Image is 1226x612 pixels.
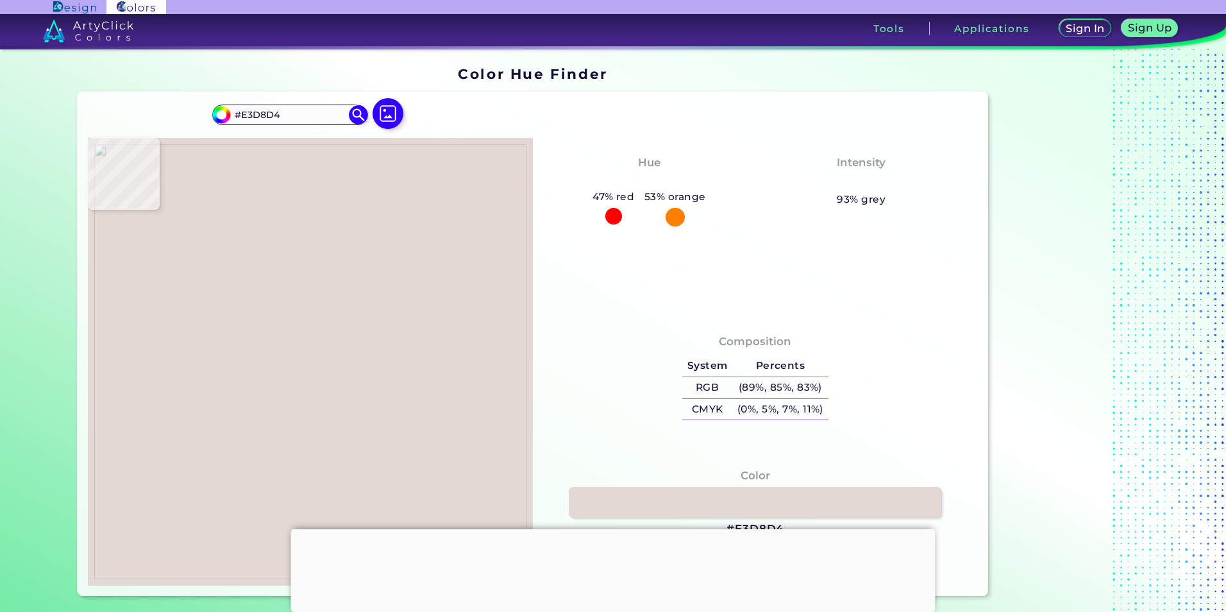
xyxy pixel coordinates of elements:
a: Sign Up [1125,21,1175,37]
h1: Color Hue Finder [458,64,607,83]
h5: (89%, 85%, 83%) [732,377,828,398]
img: icon search [349,105,368,124]
input: type color.. [230,106,349,123]
h4: Composition [719,332,791,351]
iframe: Advertisement [993,62,1154,601]
h5: 93% grey [837,191,886,208]
h5: Sign In [1068,24,1102,33]
h5: 47% red [587,189,639,205]
h4: Intensity [837,153,886,172]
img: logo_artyclick_colors_white.svg [43,19,133,42]
h4: Color [741,466,770,485]
h5: RGB [682,377,732,398]
h3: Almost None [816,174,907,189]
img: ArtyClick Design logo [53,1,96,13]
img: 6c022a27-78e2-4e51-b3c6-1e1abef1206f [94,144,526,579]
h5: (0%, 5%, 7%, 11%) [732,399,828,420]
h5: Sign Up [1130,23,1170,33]
a: Sign In [1062,21,1109,37]
iframe: Advertisement [291,529,936,609]
h3: Tools [873,24,905,33]
h4: Hue [638,153,660,172]
h3: Red-Orange [608,174,691,189]
h5: Percents [732,355,828,377]
h3: #E3D8D4 [726,522,784,537]
h5: 53% orange [639,189,710,205]
h5: System [682,355,732,377]
img: icon picture [373,98,403,129]
h3: Applications [954,24,1029,33]
h5: CMYK [682,399,732,420]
